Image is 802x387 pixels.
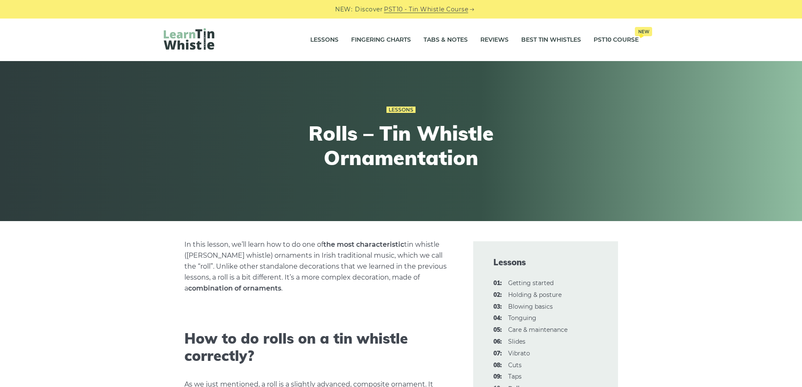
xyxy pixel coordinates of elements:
[188,284,281,292] strong: combination of ornaments
[521,29,581,51] a: Best Tin Whistles
[493,372,502,382] span: 09:
[508,361,522,369] a: 08:Cuts
[508,350,530,357] a: 07:Vibrato
[323,240,404,248] strong: the most characteristic
[480,29,509,51] a: Reviews
[508,303,553,310] a: 03:Blowing basics
[508,279,554,287] a: 01:Getting started
[493,256,598,268] span: Lessons
[594,29,639,51] a: PST10 CourseNew
[310,29,338,51] a: Lessons
[493,337,502,347] span: 06:
[508,373,522,380] a: 09:Taps
[493,360,502,371] span: 08:
[508,314,536,322] a: 04:Tonguing
[493,325,502,335] span: 05:
[351,29,411,51] a: Fingering Charts
[493,302,502,312] span: 03:
[508,291,562,299] a: 02:Holding & posture
[184,330,453,365] h2: How to do rolls on a tin whistle correctly?
[493,290,502,300] span: 02:
[493,278,502,288] span: 01:
[493,349,502,359] span: 07:
[246,121,556,170] h1: Rolls – Tin Whistle Ornamentation
[493,313,502,323] span: 04:
[635,27,652,36] span: New
[508,326,568,334] a: 05:Care & maintenance
[424,29,468,51] a: Tabs & Notes
[184,239,453,294] p: In this lesson, we’ll learn how to do one of tin whistle ([PERSON_NAME] whistle) ornaments in Iri...
[508,338,525,345] a: 06:Slides
[386,107,416,113] a: Lessons
[164,28,214,50] img: LearnTinWhistle.com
